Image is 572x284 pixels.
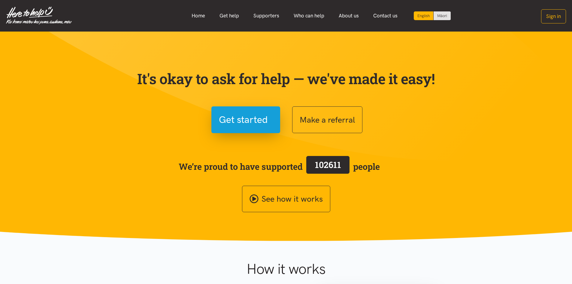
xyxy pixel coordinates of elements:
a: Contact us [366,9,405,22]
button: Get started [211,106,280,133]
button: Sign in [541,9,566,23]
img: Home [6,7,72,25]
h1: How it works [188,260,384,278]
span: 102611 [315,159,341,170]
a: Get help [212,9,246,22]
a: Supporters [246,9,286,22]
div: Current language [414,11,434,20]
a: About us [331,9,366,22]
p: It's okay to ask for help — we've made it easy! [136,70,436,87]
button: Make a referral [292,106,362,133]
span: Get started [219,112,268,127]
a: Home [184,9,212,22]
a: 102611 [303,155,353,178]
div: Language toggle [414,11,451,20]
a: See how it works [242,186,330,212]
span: We’re proud to have supported people [179,155,380,178]
a: Who can help [286,9,331,22]
a: Switch to Te Reo Māori [434,11,451,20]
